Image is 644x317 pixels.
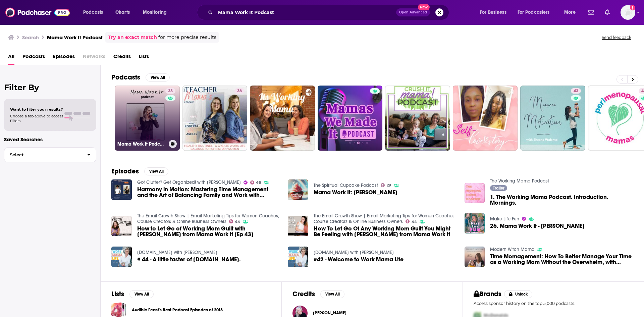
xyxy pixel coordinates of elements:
[111,167,139,175] h2: Episodes
[165,88,175,94] a: 33
[559,7,584,18] button: open menu
[504,290,533,298] button: Unlock
[4,153,82,157] span: Select
[292,290,315,298] h2: Credits
[418,4,430,10] span: New
[600,35,633,40] button: Send feedback
[111,216,132,236] img: How to Let Go of Working Mom Guilt with Marisa Lonic from Mama Work It [Ep 43]
[83,51,105,65] span: Networks
[137,179,241,185] a: Got Clutter? Get Organized! with Janet
[585,7,597,18] a: Show notifications dropdown
[137,257,241,262] a: # 44 - A little taster of Work.Mama.Life.
[237,88,242,95] span: 36
[113,51,131,65] a: Credits
[234,88,245,94] a: 36
[115,8,130,17] span: Charts
[83,8,103,17] span: Podcasts
[129,290,154,298] button: View All
[22,34,39,41] h3: Search
[480,8,506,17] span: For Business
[314,257,404,262] a: #42 - Welcome to Work Mama Life
[111,290,124,298] h2: Lists
[490,223,585,229] a: 26. Mama Work It - Marisa Lonic
[465,213,485,233] img: 26. Mama Work It - Marisa Lonic
[235,220,240,223] span: 44
[602,7,612,18] a: Show notifications dropdown
[203,5,455,20] div: Search podcasts, credits, & more...
[474,301,633,306] p: Access sponsor history on the top 5,000 podcasts.
[111,73,140,82] h2: Podcasts
[465,247,485,267] img: Time Momagement: How To Better Manage Your Time as a Working Mom Without the Overwhelm, with Mari...
[314,226,457,237] a: How To Let Go Of Any Working Mom Guilt You Might Be Feeling with Marisa Lonic from Mama Work It
[250,180,261,184] a: 46
[288,247,308,267] img: #42 - Welcome to Work Mama Life
[111,247,132,267] img: # 44 - A little taster of Work.Mama.Life.
[137,226,280,237] a: How to Let Go of Working Mom Guilt with Marisa Lonic from Mama Work It [Ep 43]
[111,7,134,18] a: Charts
[314,250,394,255] a: Work.Mama.Life with Dr Ali Young
[111,179,132,200] img: Harmony in Motion: Mastering Time Management and the Art of Balancing Family and Work with Marisa...
[5,6,70,19] img: Podchaser - Follow, Share and Rate Podcasts
[111,73,170,82] a: PodcastsView All
[111,290,154,298] a: ListsView All
[314,226,457,237] span: How To Let Go Of Any Working Mom Guilt You Might Be Feeling with [PERSON_NAME] from Mama Work It
[182,86,248,151] a: 36
[4,83,96,92] h2: Filter By
[490,223,585,229] span: 26. Mama Work It - [PERSON_NAME]
[574,88,578,95] span: 43
[630,5,635,10] svg: Add a profile image
[4,147,96,162] button: Select
[229,219,240,223] a: 44
[490,194,633,206] a: 1. The Working Mama Podcast. Introduction. Mornings.
[137,226,280,237] span: How to Let Go of Working Mom Guilt with [PERSON_NAME] from Mama Work It [Ep 43]
[256,181,261,184] span: 46
[564,8,576,17] span: More
[490,254,633,265] span: Time Momagement: How To Better Manage Your Time as a Working Mom Without the Overwhelm, with [PER...
[490,247,535,252] a: Modern Witch Mama
[138,7,175,18] button: open menu
[137,257,241,262] span: # 44 - A little taster of [DOMAIN_NAME].
[412,220,417,223] span: 44
[8,51,14,65] a: All
[490,254,633,265] a: Time Momagement: How To Better Manage Your Time as a Working Mom Without the Overwhelm, with Mari...
[493,186,504,190] span: Trailer
[111,167,168,175] a: EpisodesView All
[215,7,396,18] input: Search podcasts, credits, & more...
[137,187,280,198] span: Harmony in Motion: Mastering Time Management and the Art of Balancing Family and Work with [PERSO...
[396,8,430,16] button: Open AdvancedNew
[4,136,96,143] p: Saved Searches
[143,8,167,17] span: Monitoring
[490,178,549,184] a: The Working Mama Podcast
[313,310,346,316] a: Susan Gladstein
[513,7,559,18] button: open menu
[10,107,63,112] span: Want to filter your results?
[621,5,635,20] img: User Profile
[571,88,581,94] a: 43
[53,51,75,65] a: Episodes
[22,51,45,65] a: Podcasts
[399,11,427,14] span: Open Advanced
[158,34,216,41] span: for more precise results
[47,34,103,41] h3: Mama Work It Podcast
[465,183,485,203] a: 1. The Working Mama Podcast. Introduction. Mornings.
[137,213,279,224] a: The Email Growth Show | Email Marketing Tips for Women Coaches, Course Creators & Online Business...
[406,219,417,223] a: 44
[313,310,346,316] span: [PERSON_NAME]
[288,216,308,236] img: How To Let Go Of Any Working Mom Guilt You Might Be Feeling with Marisa Lonic from Mama Work It
[475,7,515,18] button: open menu
[381,183,391,187] a: 29
[288,179,308,200] img: Mama Work It: Marisa Lonic
[132,306,223,314] a: Audible Feast's Best Podcast Episodes of 2018
[621,5,635,20] span: Logged in as luilaking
